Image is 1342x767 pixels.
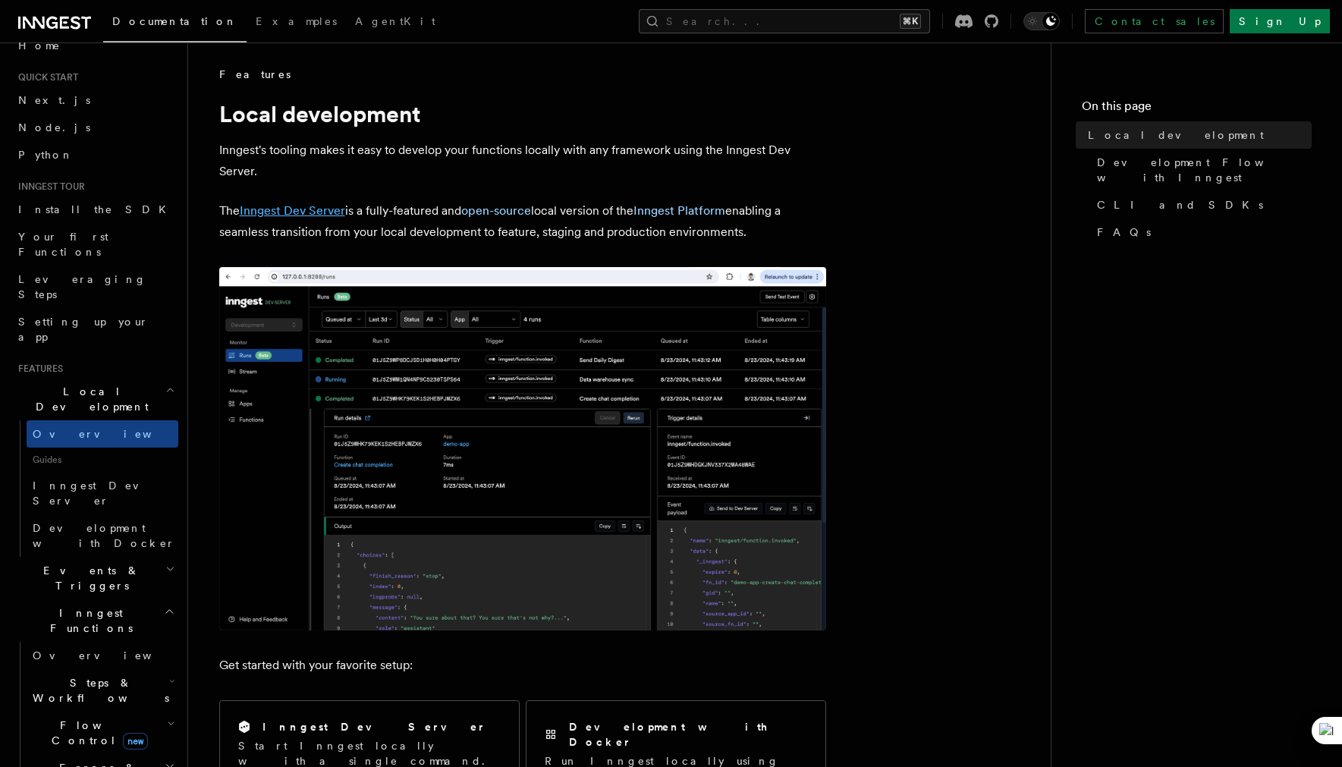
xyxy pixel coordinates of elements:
[219,200,826,243] p: The is a fully-featured and local version of the enabling a seamless transition from your local d...
[27,420,178,448] a: Overview
[12,384,165,414] span: Local Development
[1085,9,1224,33] a: Contact sales
[1091,218,1312,246] a: FAQs
[12,141,178,168] a: Python
[12,605,164,636] span: Inngest Functions
[639,9,930,33] button: Search...⌘K
[27,448,178,472] span: Guides
[633,203,725,218] a: Inngest Platform
[12,196,178,223] a: Install the SDK
[240,203,345,218] a: Inngest Dev Server
[18,94,90,106] span: Next.js
[18,38,61,53] span: Home
[112,15,237,27] span: Documentation
[1082,97,1312,121] h4: On this page
[262,719,486,734] h2: Inngest Dev Server
[33,479,162,507] span: Inngest Dev Server
[12,86,178,114] a: Next.js
[1097,155,1312,185] span: Development Flow with Inngest
[27,642,178,669] a: Overview
[27,718,167,748] span: Flow Control
[18,203,175,215] span: Install the SDK
[355,15,435,27] span: AgentKit
[256,15,337,27] span: Examples
[219,140,826,182] p: Inngest's tooling makes it easy to develop your functions locally with any framework using the In...
[27,669,178,712] button: Steps & Workflows
[33,428,189,440] span: Overview
[1091,149,1312,191] a: Development Flow with Inngest
[219,100,826,127] h1: Local development
[219,655,826,676] p: Get started with your favorite setup:
[1097,225,1151,240] span: FAQs
[12,32,178,59] a: Home
[1091,191,1312,218] a: CLI and SDKs
[18,121,90,134] span: Node.js
[346,5,445,41] a: AgentKit
[1230,9,1330,33] a: Sign Up
[12,71,78,83] span: Quick start
[18,231,108,258] span: Your first Functions
[219,267,826,630] img: The Inngest Dev Server on the Functions page
[123,733,148,750] span: new
[103,5,247,42] a: Documentation
[1088,127,1264,143] span: Local development
[12,363,63,375] span: Features
[247,5,346,41] a: Examples
[12,557,178,599] button: Events & Triggers
[27,472,178,514] a: Inngest Dev Server
[33,522,175,549] span: Development with Docker
[27,514,178,557] a: Development with Docker
[12,563,165,593] span: Events & Triggers
[12,266,178,308] a: Leveraging Steps
[33,649,189,662] span: Overview
[219,67,291,82] span: Features
[569,719,807,750] h2: Development with Docker
[18,273,146,300] span: Leveraging Steps
[12,378,178,420] button: Local Development
[12,420,178,557] div: Local Development
[12,308,178,350] a: Setting up your app
[1023,12,1060,30] button: Toggle dark mode
[18,149,74,161] span: Python
[461,203,531,218] a: open-source
[12,599,178,642] button: Inngest Functions
[900,14,921,29] kbd: ⌘K
[18,316,149,343] span: Setting up your app
[1097,197,1263,212] span: CLI and SDKs
[27,675,169,706] span: Steps & Workflows
[1082,121,1312,149] a: Local development
[12,114,178,141] a: Node.js
[27,712,178,754] button: Flow Controlnew
[12,223,178,266] a: Your first Functions
[12,181,85,193] span: Inngest tour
